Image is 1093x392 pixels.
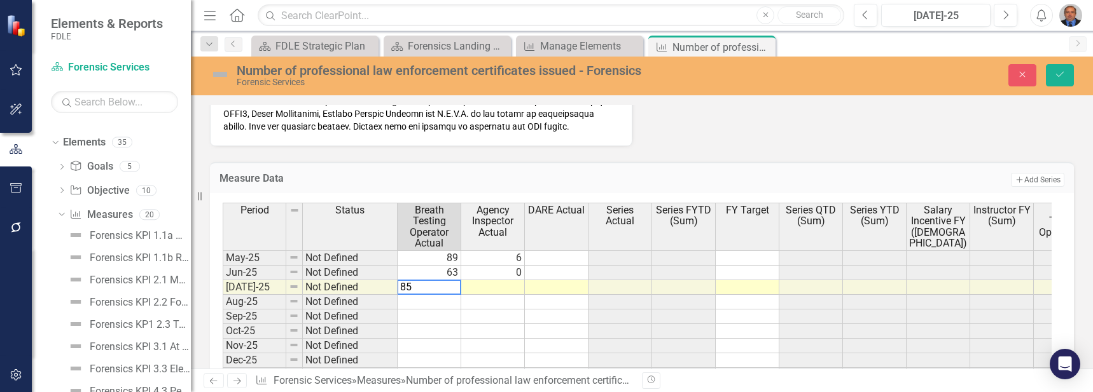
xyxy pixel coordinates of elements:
[909,205,967,249] span: Salary Incentive FY ([DEMOGRAPHIC_DATA])
[886,8,986,24] div: [DATE]-25
[406,374,724,386] div: Number of professional law enforcement certificates issued - Forensics
[254,38,375,54] a: FDLE Strategic Plan
[335,205,365,216] span: Status
[303,368,398,382] td: Not Defined
[782,205,840,227] span: Series QTD (Sum)
[51,16,163,31] span: Elements & Reports
[223,309,286,324] td: Sep-25
[303,280,398,295] td: Not Defined
[289,281,299,292] img: 8DAGhfEEPCf229AAAAAElFTkSuQmCC
[237,78,692,87] div: Forensic Services
[90,252,191,264] div: Forensics KPI 1.1b Reduce turn-around-time (TAT) to 30 days average.
[655,205,713,227] span: Series FYTD (Sum)
[63,135,106,150] a: Elements
[90,363,191,375] div: Forensics KPI 3.3 Eleven documents will be produced annually that summarize a one and three-year ...
[846,205,903,227] span: Series YTD (Sum)
[289,311,299,321] img: 8DAGhfEEPCf229AAAAAElFTkSuQmCC
[65,336,191,356] a: Forensics KPI 3.1 At least 80% of Organization of Scientific Area Committees (OSAC) standards wil...
[303,295,398,309] td: Not Defined
[223,250,286,266] td: May-25
[139,209,160,220] div: 20
[68,339,83,354] img: Not Defined
[398,250,461,266] td: 89
[223,266,286,280] td: Jun-25
[90,297,191,308] div: Forensics KPI 2.2 Forensic members will average 100 hours per year of training given to non-FDLE ...
[408,38,508,54] div: Forensics Landing Page
[51,31,163,41] small: FDLE
[223,353,286,368] td: Dec-25
[223,339,286,353] td: Nov-25
[68,272,83,287] img: Not Defined
[240,205,269,216] span: Period
[65,292,191,312] a: Forensics KPI 2.2 Forensic members will average 100 hours per year of training given to non-FDLE ...
[223,324,286,339] td: Oct-25
[1059,4,1082,27] img: Chris Hendry
[68,250,83,265] img: Not Defined
[65,314,191,334] a: Forensics KP1 2.3 Total number of DNA hits resulting from Rapid DNA Arrestee specimens enrolled i...
[90,341,191,353] div: Forensics KPI 3.1 At least 80% of Organization of Scientific Area Committees (OSAC) standards wil...
[289,205,300,215] img: 8DAGhfEEPCf229AAAAAElFTkSuQmCC
[223,295,286,309] td: Aug-25
[65,247,191,267] a: Forensics KPI 1.1b Reduce turn-around-time (TAT) to 30 days average.
[461,266,525,280] td: 0
[68,361,83,376] img: Not Defined
[120,161,140,172] div: 5
[68,227,83,243] img: Not Defined
[387,38,508,54] a: Forensics Landing Page
[672,39,772,55] div: Number of professional law enforcement certificates issued - Forensics
[303,250,398,266] td: Not Defined
[303,266,398,280] td: Not Defined
[777,6,841,24] button: Search
[519,38,640,54] a: Manage Elements
[90,230,191,241] div: Forensics KPI 1.1a Maintain a positive laboratory capacity score based on effective forensic staff.
[237,64,692,78] div: Number of professional law enforcement certificates issued - Forensics
[303,339,398,353] td: Not Defined
[274,374,352,386] a: Forensic Services
[398,266,461,280] td: 63
[461,250,525,266] td: 6
[796,10,823,20] span: Search
[289,355,299,365] img: 8DAGhfEEPCf229AAAAAElFTkSuQmCC
[51,60,178,75] a: Forensic Services
[881,4,991,27] button: [DATE]-25
[357,374,401,386] a: Measures
[65,225,191,245] a: Forensics KPI 1.1a Maintain a positive laboratory capacity score based on effective forensic staff.
[400,205,458,249] span: Breath Testing Operator Actual
[69,159,113,174] a: Goals
[69,184,129,198] a: Objective
[69,208,132,222] a: Measures
[289,325,299,335] img: 8DAGhfEEPCf229AAAAAElFTkSuQmCC
[65,269,191,290] a: Forensics KPI 2.1 Monthly data will be submitted to the Office of Statewide Intelligence (OSI) on...
[289,267,299,277] img: 8DAGhfEEPCf229AAAAAElFTkSuQmCC
[51,91,178,113] input: Search Below...
[255,374,632,388] div: » »
[210,64,230,84] img: Not Defined
[258,4,844,27] input: Search ClearPoint...
[65,358,191,379] a: Forensics KPI 3.3 Eleven documents will be produced annually that summarize a one and three-year ...
[68,294,83,309] img: Not Defined
[973,205,1031,227] span: Instructor FY (Sum)
[1011,173,1064,187] button: Add Series
[591,205,649,227] span: Series Actual
[68,316,83,332] img: Not Defined
[136,185,157,196] div: 10
[275,38,375,54] div: FDLE Strategic Plan
[289,340,299,350] img: 8DAGhfEEPCf229AAAAAElFTkSuQmCC
[303,309,398,324] td: Not Defined
[289,252,299,262] img: 8DAGhfEEPCf229AAAAAElFTkSuQmCC
[219,173,679,184] h3: Measure Data
[223,280,286,295] td: [DATE]-25
[90,319,191,330] div: Forensics KP1 2.3 Total number of DNA hits resulting from Rapid DNA Arrestee specimens enrolled i...
[6,14,29,36] img: ClearPoint Strategy
[112,137,132,148] div: 35
[289,296,299,306] img: 8DAGhfEEPCf229AAAAAElFTkSuQmCC
[223,368,286,382] td: Jan-26
[528,205,585,216] span: DARE Actual
[303,353,398,368] td: Not Defined
[726,205,769,216] span: FY Target
[540,38,640,54] div: Manage Elements
[1050,349,1080,379] div: Open Intercom Messenger
[303,324,398,339] td: Not Defined
[90,274,191,286] div: Forensics KPI 2.1 Monthly data will be submitted to the Office of Statewide Intelligence (OSI) on...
